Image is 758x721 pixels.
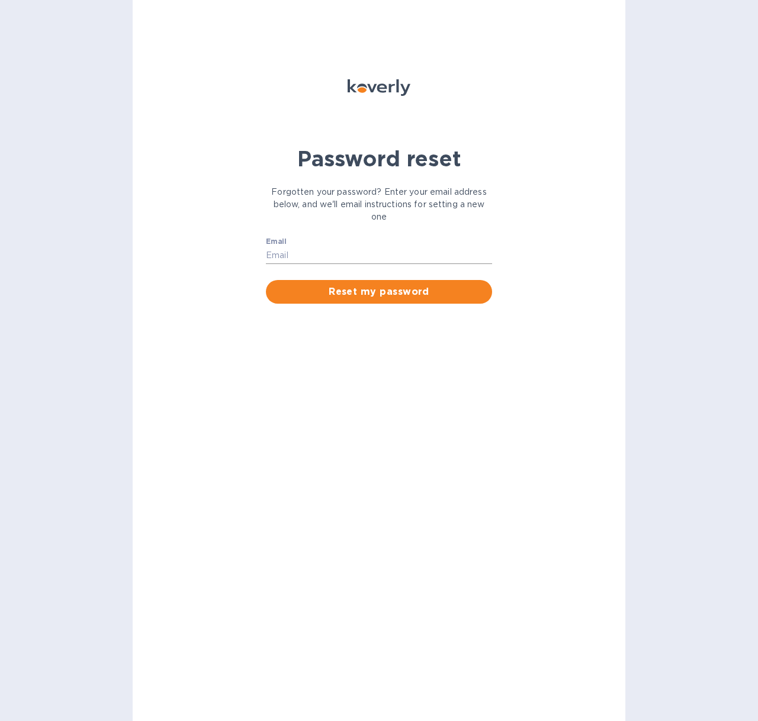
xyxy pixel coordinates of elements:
label: Email [266,238,287,245]
b: Password reset [297,146,461,172]
button: Reset my password [266,280,492,304]
p: Forgotten your password? Enter your email address below, and we'll email instructions for setting... [266,186,492,223]
span: Reset my password [275,285,483,299]
input: Email [266,247,492,265]
img: Koverly [348,79,410,96]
